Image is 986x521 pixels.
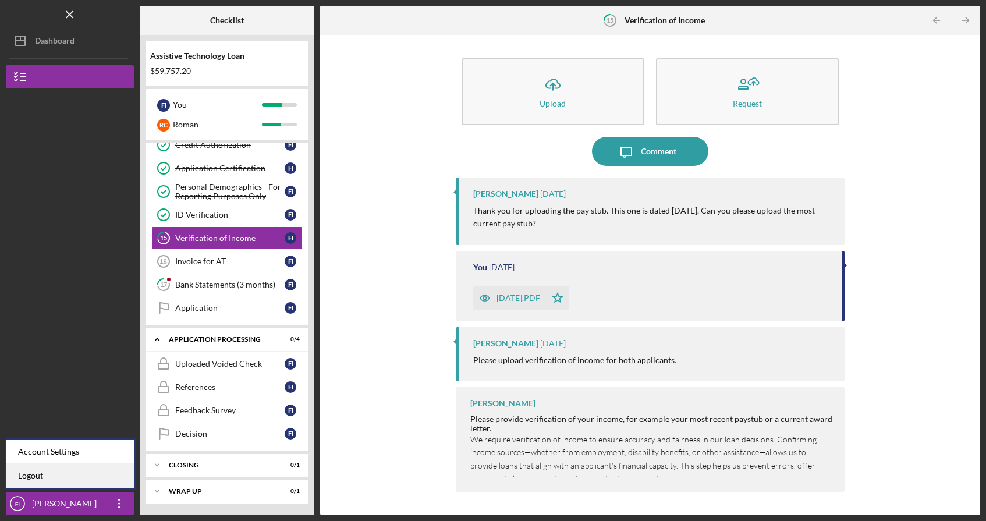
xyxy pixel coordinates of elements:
div: F I [285,162,296,174]
div: Wrap up [169,488,271,495]
div: Verification of Income [175,233,285,243]
div: Personal Demographics - For Reporting Purposes Only [175,182,285,201]
div: F I [285,279,296,290]
div: Uploaded Voided Check [175,359,285,368]
time: 2025-09-30 23:01 [489,263,515,272]
div: F I [285,358,296,370]
a: DecisionFI [151,422,303,445]
tspan: 15 [607,16,613,24]
div: Please provide verification of your income, for example your most recent paystub or a current awa... [470,414,833,433]
div: F I [285,209,296,221]
a: 16Invoice for ATFI [151,250,303,273]
div: 0 / 1 [279,488,300,495]
div: F I [285,232,296,244]
a: Feedback SurveyFI [151,399,303,422]
div: Account Settings [6,440,134,464]
a: 17Bank Statements (3 months)FI [151,273,303,296]
div: ID Verification [175,210,285,219]
div: Application Certification [175,164,285,173]
a: Uploaded Voided CheckFI [151,352,303,375]
button: Comment [592,137,708,166]
div: You [173,95,262,115]
div: [PERSON_NAME] [470,399,535,408]
a: ReferencesFI [151,375,303,399]
time: 2025-10-03 20:38 [540,189,566,199]
div: Decision [175,429,285,438]
a: Credit AuthorizationFI [151,133,303,157]
div: Feedback Survey [175,406,285,415]
tspan: 15 [160,235,167,242]
b: Checklist [210,16,244,25]
p: We require verification of income to ensure accuracy and fairness in our loan decisions. Confirmi... [470,433,833,485]
tspan: 16 [159,258,166,265]
a: ApplicationFI [151,296,303,320]
div: Comment [641,137,676,166]
div: Roman [173,115,262,134]
div: $59,757.20 [150,66,304,76]
div: Application Processing [169,336,271,343]
div: Closing [169,462,271,469]
div: F I [285,256,296,267]
div: Credit Authorization [175,140,285,150]
a: Application CertificationFI [151,157,303,180]
button: FI[PERSON_NAME] [6,492,134,515]
text: FI [15,501,20,507]
div: Bank Statements (3 months) [175,280,285,289]
div: F I [285,381,296,393]
a: ID VerificationFI [151,203,303,226]
div: F I [285,302,296,314]
p: Thank you for uploading the pay stub. This one is dated [DATE]. Can you please upload the most cu... [473,204,833,231]
div: You [473,263,487,272]
button: [DATE].PDF [473,286,569,310]
tspan: 17 [160,281,168,289]
div: 0 / 1 [279,462,300,469]
div: F I [157,99,170,112]
div: Application [175,303,285,313]
div: Upload [540,99,566,108]
a: Logout [6,464,134,488]
b: Verification of Income [625,16,705,25]
div: References [175,382,285,392]
p: Please upload verification of income for both applicants. [473,354,676,367]
div: F I [285,186,296,197]
div: F I [285,139,296,151]
div: Dashboard [35,29,75,55]
div: [PERSON_NAME] [473,189,538,199]
div: [PERSON_NAME] [29,492,105,518]
div: F I [285,428,296,440]
div: [PERSON_NAME] [473,339,538,348]
div: [DATE].PDF [496,293,540,303]
time: 2025-09-26 23:00 [540,339,566,348]
a: 15Verification of IncomeFI [151,226,303,250]
button: Upload [462,58,644,125]
div: R C [157,119,170,132]
div: Request [733,99,762,108]
div: Assistive Technology Loan [150,51,304,61]
div: Invoice for AT [175,257,285,266]
div: F I [285,405,296,416]
button: Request [656,58,839,125]
button: Dashboard [6,29,134,52]
a: Personal Demographics - For Reporting Purposes OnlyFI [151,180,303,203]
div: 0 / 4 [279,336,300,343]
